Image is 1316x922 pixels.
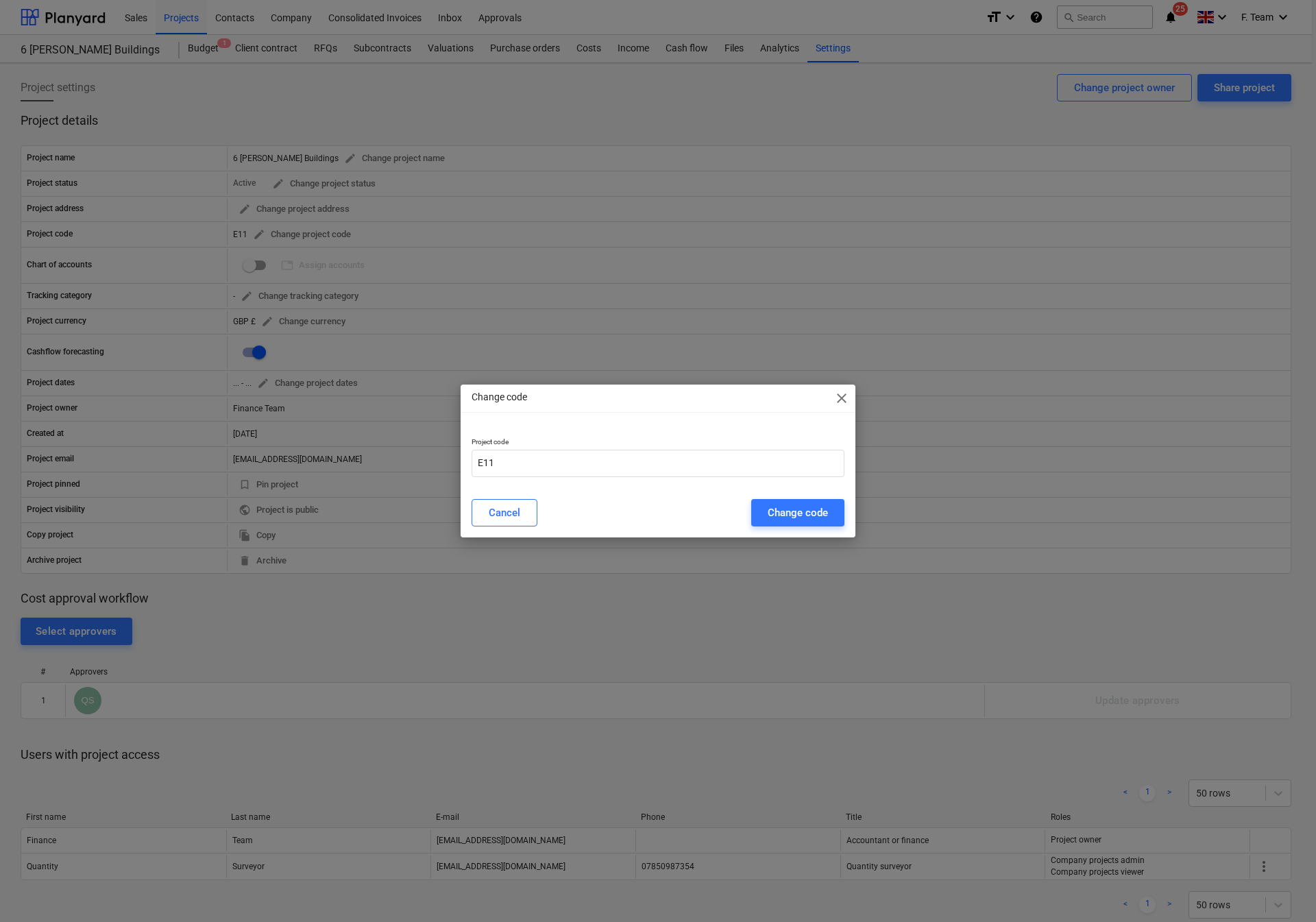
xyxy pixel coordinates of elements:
input: Project code [472,450,844,477]
p: Project code [472,437,844,449]
div: Change code [768,504,828,522]
button: Change code [751,499,844,526]
span: close [833,390,850,407]
iframe: Chat Widget [1247,856,1316,922]
div: Cancel [489,504,520,522]
button: Cancel [472,499,537,526]
p: Change code [472,390,527,404]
